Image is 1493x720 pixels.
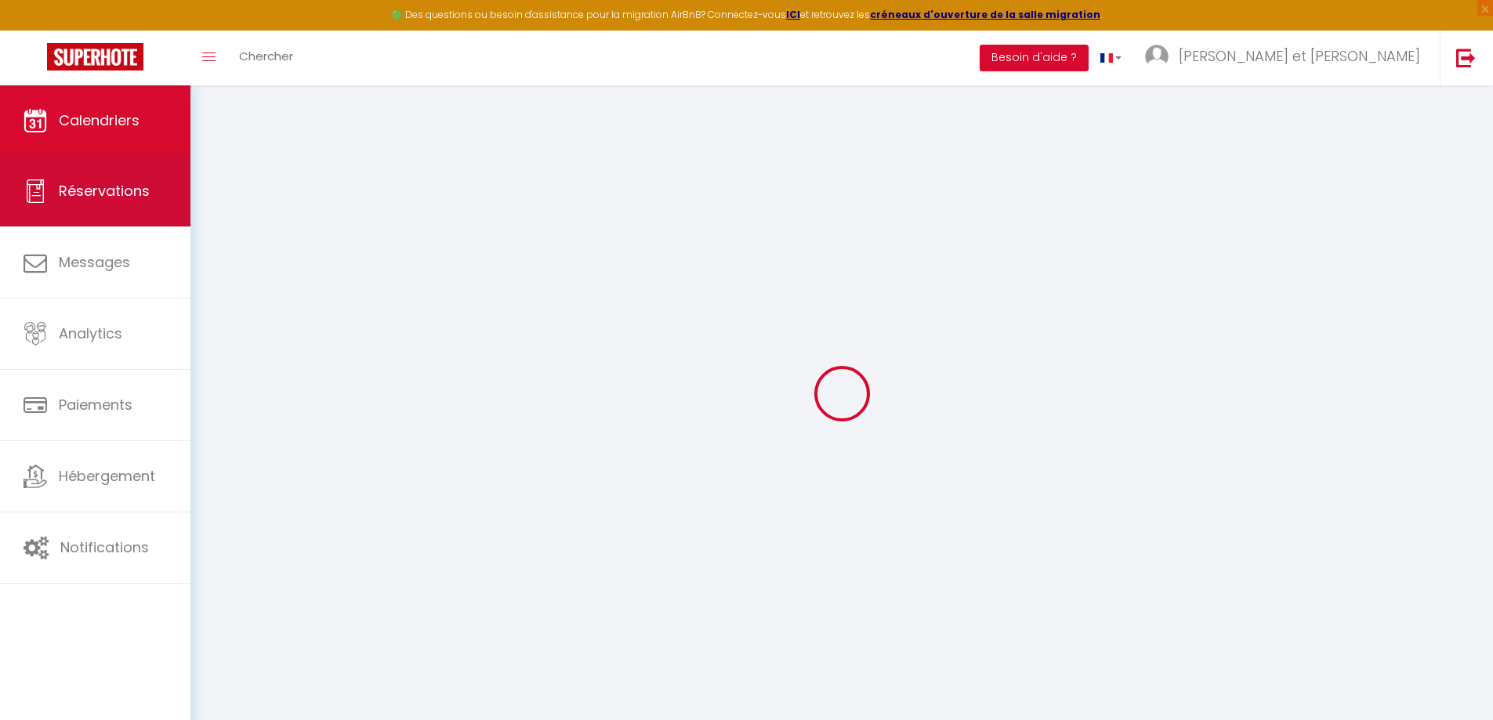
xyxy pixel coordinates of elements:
span: Notifications [60,537,149,557]
span: [PERSON_NAME] et [PERSON_NAME] [1179,46,1420,66]
span: Analytics [59,324,122,343]
a: ... [PERSON_NAME] et [PERSON_NAME] [1133,31,1440,85]
a: Chercher [227,31,305,85]
span: Réservations [59,181,150,201]
img: logout [1456,48,1476,67]
a: créneaux d'ouverture de la salle migration [870,8,1100,21]
span: Hébergement [59,466,155,486]
button: Besoin d'aide ? [980,45,1089,71]
img: ... [1145,45,1169,68]
span: Paiements [59,395,132,414]
a: ICI [786,8,800,21]
span: Chercher [239,48,293,64]
span: Calendriers [59,110,140,130]
span: Messages [59,252,130,272]
button: Ouvrir le widget de chat LiveChat [13,6,60,53]
img: Super Booking [47,43,143,71]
